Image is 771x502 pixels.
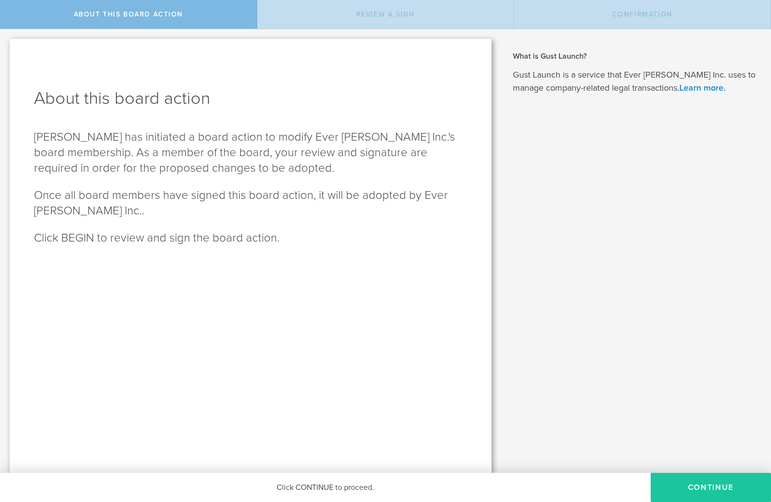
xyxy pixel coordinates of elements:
[651,473,771,502] button: Continue
[513,68,756,95] p: Gust Launch is a service that Ever [PERSON_NAME] Inc. uses to manage company-related legal transa...
[679,82,725,93] a: Learn more.
[513,51,756,62] h2: What is Gust Launch?
[74,10,183,18] span: About this Board Action
[34,87,467,110] h1: About this board action
[356,10,415,18] span: Review & Sign
[34,188,467,219] p: Once all board members have signed this board action, it will be adopted by Ever [PERSON_NAME] Inc..
[612,10,673,18] span: Confirmation
[34,230,467,246] p: Click BEGIN to review and sign the board action.
[34,130,467,176] p: [PERSON_NAME] has initiated a board action to modify Ever [PERSON_NAME] Inc.'s board membership. ...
